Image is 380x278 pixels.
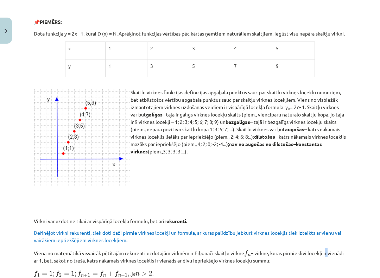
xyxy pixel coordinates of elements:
span: f [244,250,248,257]
p: 5 [276,45,312,52]
p: 3 [150,62,186,70]
p: Dota funkcija y = 2x - 1, kurai D (x) = N. Aprēķinot funkcijas vērtības pēc kārtas ņemtiem naturā... [34,30,346,37]
span: n [118,274,121,277]
span: = [64,273,69,276]
span: f [77,271,81,277]
p: 5 [192,62,228,70]
p: y [68,62,102,70]
span: 2 [149,271,152,276]
span: + [108,271,113,276]
p: 9 [276,62,312,70]
span: f [56,271,59,277]
span: = [42,273,47,276]
span: Definējot virkni rekurenti, tiek doti daži pirmie virknes locekļi un formula, ar kuras palīdzību ... [34,229,341,243]
span: ; [53,272,55,277]
em: n [297,104,299,110]
span: n [103,274,106,277]
span: n [135,272,140,276]
span: n [81,274,84,277]
span: > [141,272,147,276]
img: icon-close-lesson-0947bae3869378f0d4975bcd49f059093ad1ed9edebbc8119c70593378902aed.svg [5,29,7,33]
p: 7 [234,62,270,70]
b: nav ne augošas ne dilstošas [229,141,293,147]
b: augošas [285,126,304,132]
span: − [121,274,125,277]
span: , [128,273,129,277]
em: n [288,106,290,111]
span: n [248,254,251,257]
p: Skaitļu virknes funkcijas definīcijas apgabala punktus sauc par skaitļu virknes locekļu numuriem,... [34,89,346,155]
b: PIEMĒRS: [40,19,62,25]
span: 1 [88,273,90,277]
p: 1 [108,45,144,52]
p: x [68,45,102,52]
b: bezgalīgas [226,119,250,125]
strong: – [293,141,296,147]
span: 2 [59,273,62,277]
span: 1 [125,273,127,277]
b: rekurenti. [164,218,187,224]
p: 3 [192,45,228,52]
span: + [84,274,88,277]
span: ; [75,272,76,277]
span: 1 [71,271,75,276]
p: 1 [108,62,144,70]
p: Virkni var uzdot ne tikai ar vispārīgā locekļa formulu, bet arī [34,217,346,225]
p: 2 [150,45,186,52]
p: Viena no matemātikā visvairāk pētītajām rekurenti uzdotajām virknēm ir Fibonači skaitļu virkne – ... [34,248,346,264]
p: 4 [234,45,270,52]
span: f [34,271,38,277]
p: , ja . [34,268,346,278]
span: f [100,271,103,277]
span: f [115,271,119,277]
span: 1 [37,273,40,277]
span: 1 [49,271,53,276]
span: = [93,273,98,276]
b: dilstošas [254,133,275,140]
p: 📌 [34,18,346,26]
b: galīgas [146,111,163,118]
